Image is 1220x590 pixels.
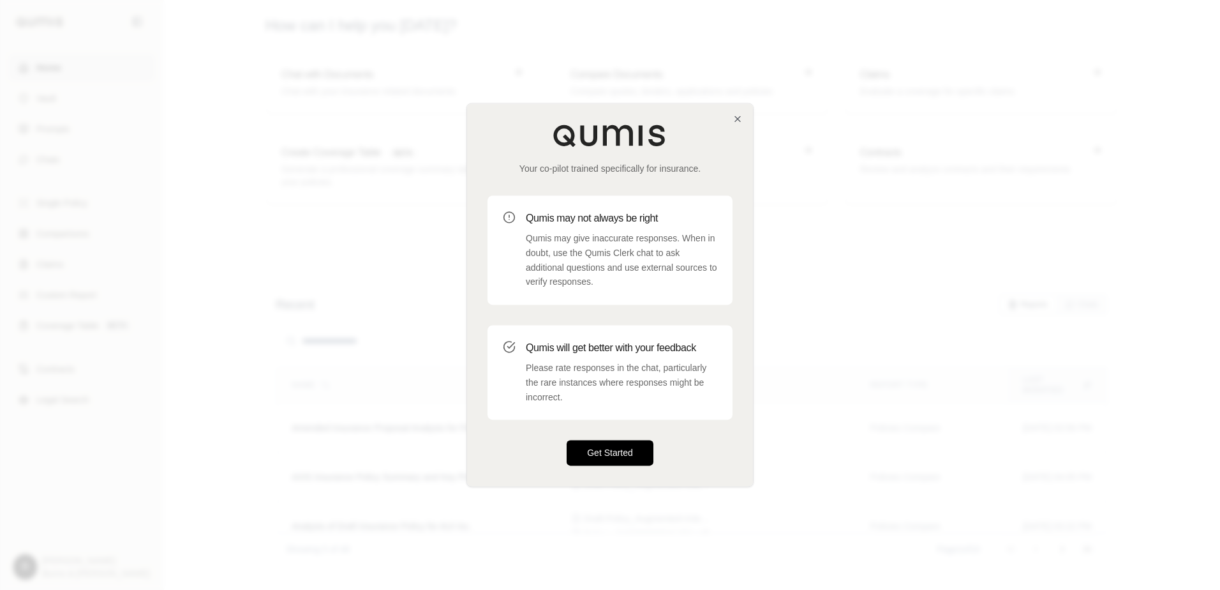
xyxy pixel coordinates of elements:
p: Your co-pilot trained specifically for insurance. [487,162,733,175]
p: Qumis may give inaccurate responses. When in doubt, use the Qumis Clerk chat to ask additional qu... [526,231,717,289]
h3: Qumis may not always be right [526,211,717,226]
p: Please rate responses in the chat, particularly the rare instances where responses might be incor... [526,361,717,404]
img: Qumis Logo [553,124,667,147]
button: Get Started [567,441,653,466]
h3: Qumis will get better with your feedback [526,340,717,356]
